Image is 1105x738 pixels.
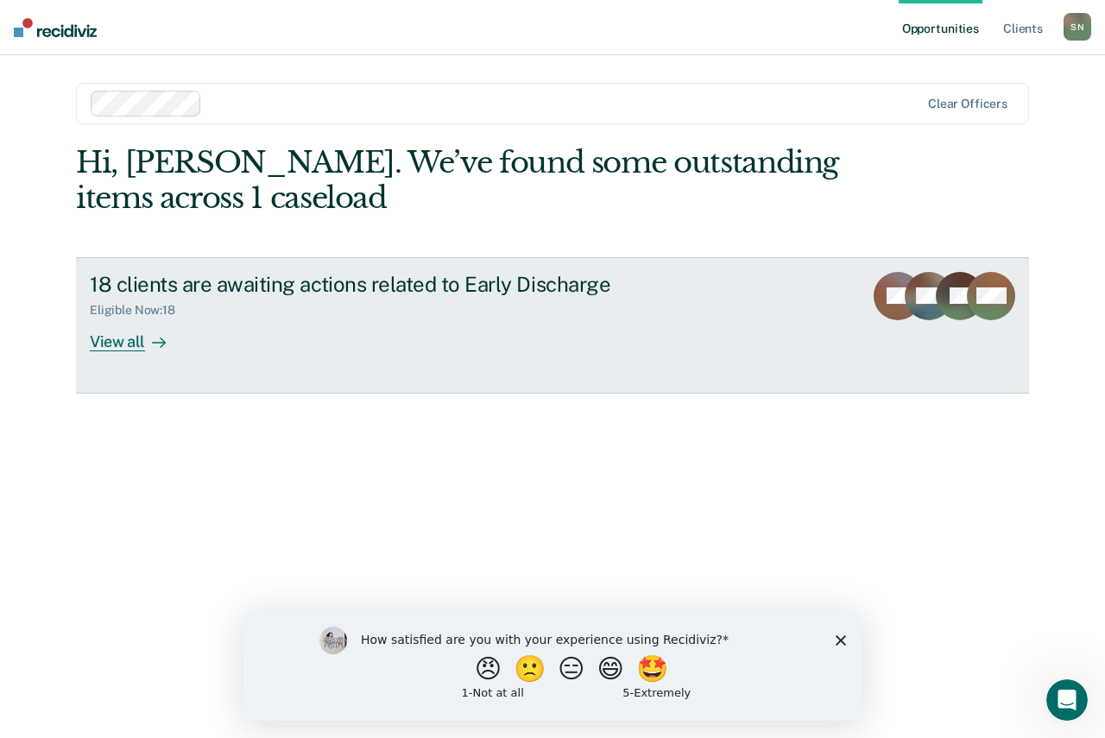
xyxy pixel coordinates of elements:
[90,272,696,297] div: 18 clients are awaiting actions related to Early Discharge
[1064,13,1091,41] button: SN
[928,97,1007,111] div: Clear officers
[1046,679,1088,721] iframe: Intercom live chat
[90,303,189,318] div: Eligible Now : 18
[90,318,186,351] div: View all
[243,609,862,721] iframe: Survey by Kim from Recidiviz
[1064,13,1091,41] div: S N
[76,257,1029,394] a: 18 clients are awaiting actions related to Early DischargeEligible Now:18View all
[76,145,838,216] div: Hi, [PERSON_NAME]. We’ve found some outstanding items across 1 caseload
[14,18,97,37] img: Recidiviz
